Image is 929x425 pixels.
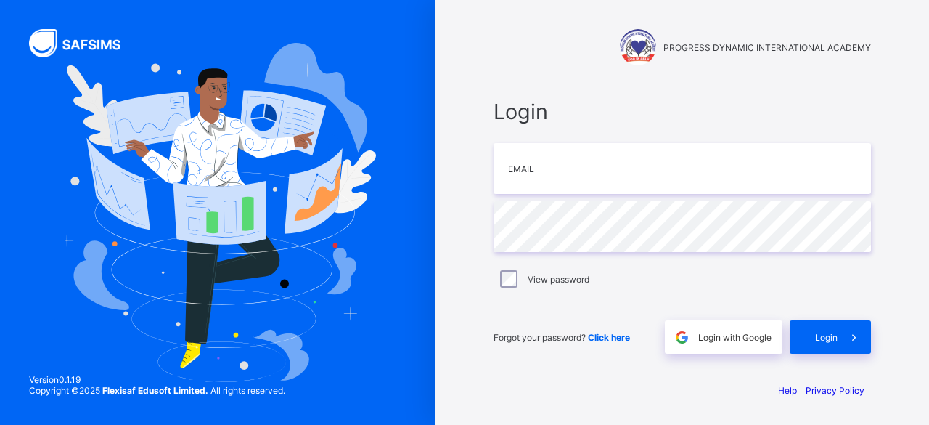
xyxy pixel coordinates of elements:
[494,99,871,124] span: Login
[806,385,864,396] a: Privacy Policy
[663,42,871,53] span: PROGRESS DYNAMIC INTERNATIONAL ACADEMY
[588,332,630,343] a: Click here
[102,385,208,396] strong: Flexisaf Edusoft Limited.
[778,385,797,396] a: Help
[29,385,285,396] span: Copyright © 2025 All rights reserved.
[528,274,589,285] label: View password
[698,332,772,343] span: Login with Google
[29,29,138,57] img: SAFSIMS Logo
[29,374,285,385] span: Version 0.1.19
[494,332,630,343] span: Forgot your password?
[674,329,690,346] img: google.396cfc9801f0270233282035f929180a.svg
[60,43,375,383] img: Hero Image
[815,332,838,343] span: Login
